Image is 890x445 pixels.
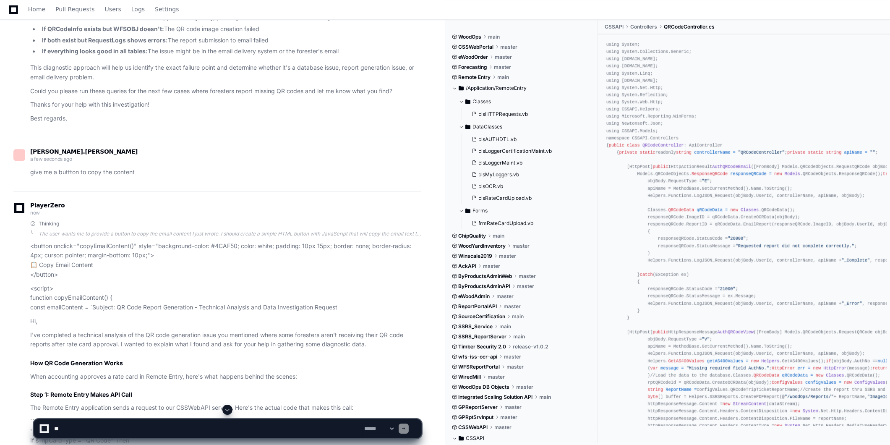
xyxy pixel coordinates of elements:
[808,150,823,155] span: static
[466,85,527,92] span: /Application/RemoteEntry
[694,387,697,392] span: =
[459,120,592,133] button: DataClasses
[630,24,657,30] span: Controllers
[647,394,658,399] span: byte
[798,366,805,371] span: err
[676,150,692,155] span: string
[483,263,501,270] span: master
[746,359,748,364] span: =
[473,123,503,130] span: DataClasses
[479,136,517,143] span: clsAUTHDTL.vb
[30,86,421,96] p: Could you please run these queries for the next few cases where foresters report missing QR codes...
[30,372,421,382] p: When accounting approves a rate card in Remote Entry, here's what happens behind the scenes:
[733,150,736,155] span: =
[30,114,421,123] p: Best regards,
[459,233,486,239] span: ChipQuality
[730,207,738,212] span: new
[42,37,168,44] strong: If both exist but RequestLogs shows errors:
[459,394,533,400] span: Integrated Scaling Solution API
[479,148,552,154] span: clsLoggerCertificationMaint.vb
[459,83,464,93] svg: Directory
[505,404,522,411] span: master
[697,207,723,212] span: qRCodeData
[808,366,810,371] span: =
[805,380,836,385] span: configValues
[495,54,512,60] span: master
[497,293,514,300] span: master
[452,81,592,95] button: /Application/RemoteEntry
[870,150,875,155] span: ""
[741,207,759,212] span: Classes
[642,143,684,148] span: QRCodeController
[473,207,488,214] span: Forms
[785,171,800,176] span: Models
[459,253,493,259] span: Winscale2019
[823,366,846,371] span: HttpError
[512,313,524,320] span: main
[479,195,532,202] span: clsRateCardUpload.vb
[707,359,743,364] span: getAS400Values
[459,243,506,249] span: WoodYardInventory
[39,220,59,227] span: Thinking
[469,217,587,229] button: frmRateCardUpload.vb
[459,283,511,290] span: ByProductsAdminAPI
[30,63,421,82] p: This diagnostic approach will help us identify the exact failure point and determine whether it's...
[30,209,40,216] span: now
[733,401,767,406] span: StreamContent
[39,36,421,45] li: The report submission to email failed
[494,64,512,71] span: master
[465,97,470,107] svg: Directory
[459,333,507,340] span: SSRS_ReportServer
[650,366,658,371] span: var
[878,359,888,364] span: null
[42,47,148,55] strong: If everything looks good in all tables:
[627,143,640,148] span: class
[42,25,164,32] strong: If QRCodeInfo exists but WFSOBJ doesn't:
[488,34,500,40] span: main
[30,284,421,312] p: <script> function copyEmailContent() { const emailContent = `Subject: QR Code Report Generation -...
[504,303,521,310] span: master
[718,286,736,291] span: "21000"
[459,263,477,270] span: AckAPI
[459,64,488,71] span: Forecasting
[728,236,746,241] span: "20000"
[619,150,637,155] span: private
[854,380,885,385] span: ConfigValues
[459,54,488,60] span: eWoodOrder
[30,403,421,413] p: The Remote Entry application sends a request to our CSSWebAPI service. Here's the actual code tha...
[730,171,766,176] span: responseQRCode
[28,7,45,12] span: Home
[459,353,498,360] span: wfs-iss-ocr-api
[772,366,795,371] span: HttpError
[39,47,421,56] li: The issue might be in the email delivery system or the forester's email
[30,359,421,367] h2: How QR Code Generation Works
[712,164,751,169] span: AuthQRCodeEmail
[465,206,470,216] svg: Directory
[469,169,587,181] button: clsMyLoggers.vb
[785,394,834,399] span: "/WoodOps/Reports/"
[55,7,94,12] span: Pull Requests
[30,203,65,208] span: PlayerZero
[540,394,551,400] span: main
[668,207,694,212] span: QRCodeData
[725,207,728,212] span: =
[813,366,821,371] span: new
[681,366,684,371] span: =
[30,100,421,110] p: Thanks for your help with this investigation!
[498,74,509,81] span: main
[736,243,854,249] span: "Requested report did not complete correctly."
[39,24,421,34] li: The QR code image creation failed
[664,24,715,30] span: QRCodeController.cs
[609,143,624,148] span: public
[841,301,862,306] span: "_Error"
[459,313,506,320] span: SourceCertification
[469,192,587,204] button: clsRateCardUpload.vb
[692,171,728,176] span: ResponseQRCode
[459,74,491,81] span: Remote Entry
[155,7,179,12] span: Settings
[650,373,733,378] span: //Load the data to the database.
[810,373,813,378] span: =
[686,366,769,371] span: "Missing required field AuthNo."
[640,272,653,277] span: catch
[30,156,72,162] span: a few seconds ago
